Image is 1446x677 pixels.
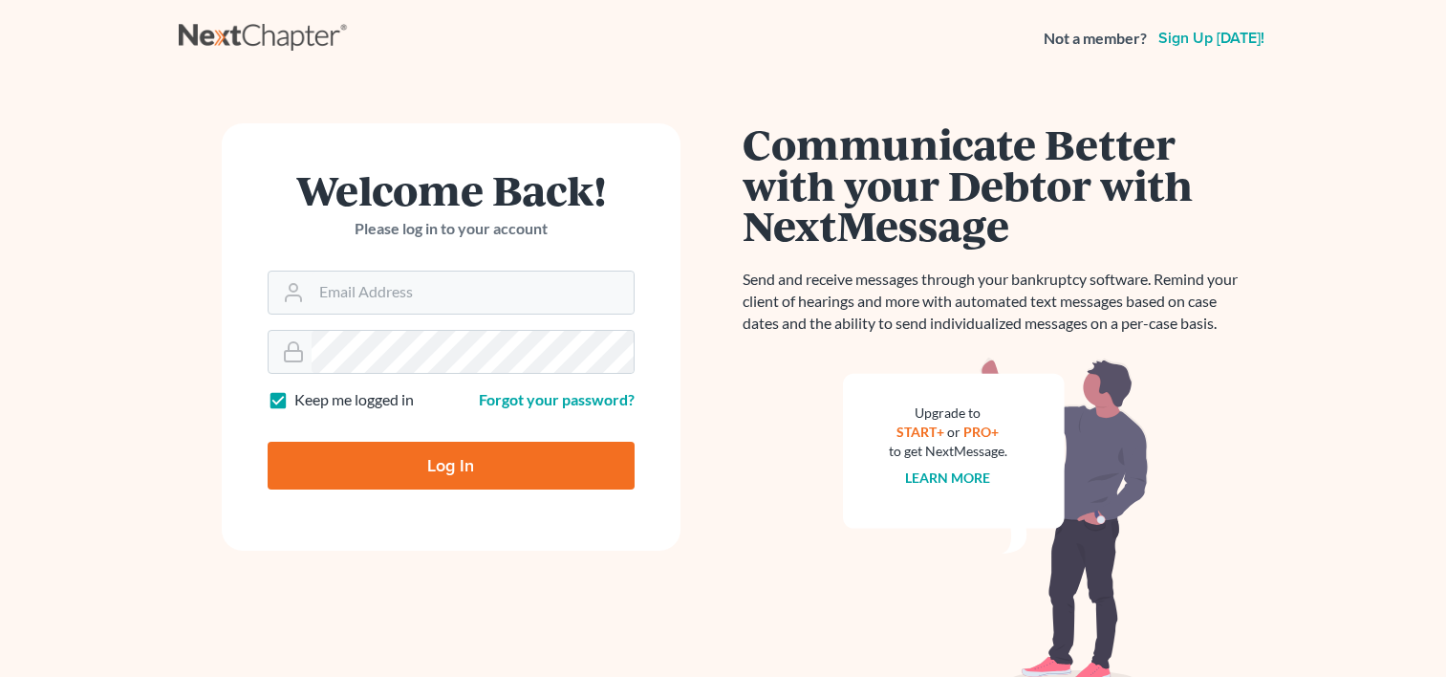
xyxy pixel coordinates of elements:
[1044,28,1147,50] strong: Not a member?
[268,442,635,490] input: Log In
[963,424,999,440] a: PRO+
[268,169,635,210] h1: Welcome Back!
[312,272,634,314] input: Email Address
[294,389,414,411] label: Keep me logged in
[1155,31,1268,46] a: Sign up [DATE]!
[905,470,990,486] a: Learn more
[889,404,1007,423] div: Upgrade to
[479,390,635,408] a: Forgot your password?
[268,218,635,240] p: Please log in to your account
[889,442,1007,461] div: to get NextMessage.
[743,269,1249,335] p: Send and receive messages through your bankruptcy software. Remind your client of hearings and mo...
[947,424,960,440] span: or
[896,424,944,440] a: START+
[743,123,1249,246] h1: Communicate Better with your Debtor with NextMessage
